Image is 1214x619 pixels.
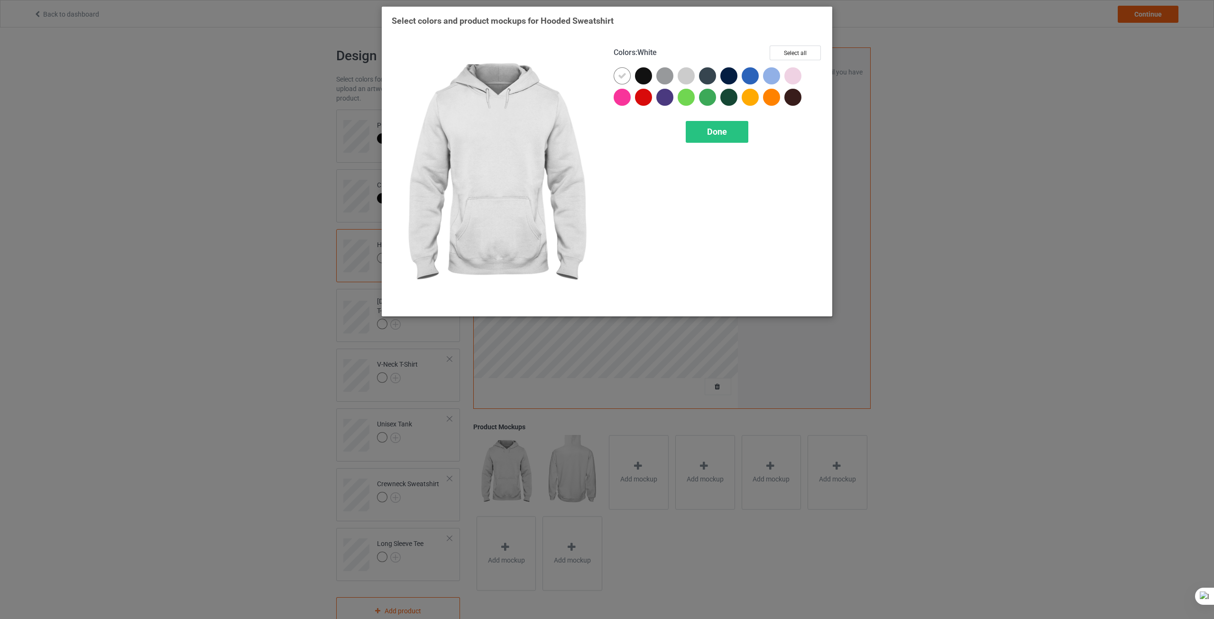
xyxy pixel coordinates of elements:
[707,127,727,137] span: Done
[637,48,657,57] span: White
[614,48,635,57] span: Colors
[614,48,657,58] h4: :
[392,16,614,26] span: Select colors and product mockups for Hooded Sweatshirt
[392,46,600,306] img: regular.jpg
[770,46,821,60] button: Select all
